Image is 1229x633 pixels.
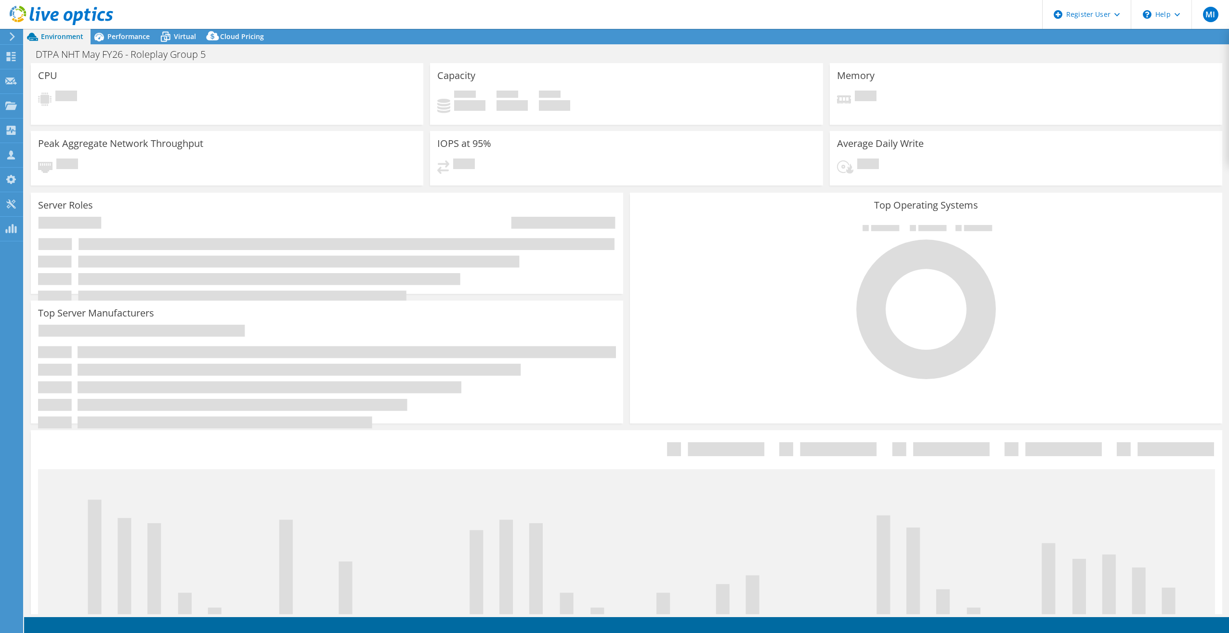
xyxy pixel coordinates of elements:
h3: CPU [38,70,57,81]
span: Pending [453,158,475,171]
span: Total [539,91,561,100]
h3: Server Roles [38,200,93,211]
h3: Top Operating Systems [637,200,1215,211]
h3: Average Daily Write [837,138,924,149]
span: Pending [855,91,876,104]
h3: Top Server Manufacturers [38,308,154,318]
svg: \n [1143,10,1151,19]
h3: Memory [837,70,875,81]
span: Environment [41,32,83,41]
span: MI [1203,7,1218,22]
span: Pending [857,158,879,171]
h3: Peak Aggregate Network Throughput [38,138,203,149]
span: Cloud Pricing [220,32,264,41]
span: Pending [56,158,78,171]
h1: DTPA NHT May FY26 - Roleplay Group 5 [31,49,221,60]
span: Performance [107,32,150,41]
span: Pending [55,91,77,104]
h4: 0 GiB [539,100,570,111]
h3: IOPS at 95% [437,138,491,149]
span: Virtual [174,32,196,41]
span: Free [497,91,518,100]
h4: 0 GiB [497,100,528,111]
h3: Capacity [437,70,475,81]
h4: 0 GiB [454,100,485,111]
span: Used [454,91,476,100]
